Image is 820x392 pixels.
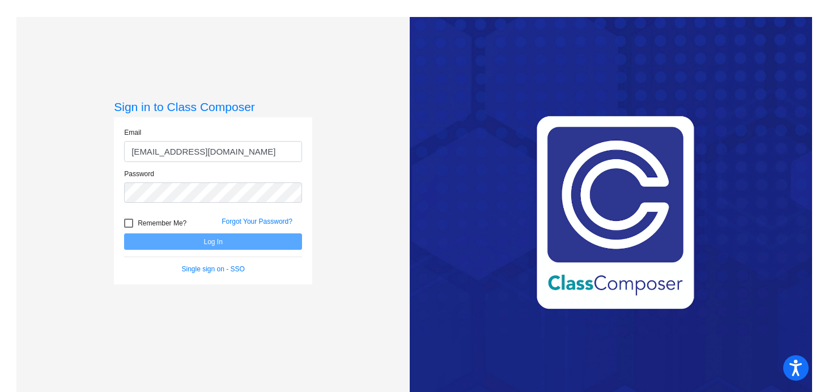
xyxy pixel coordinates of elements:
[124,233,302,250] button: Log In
[114,100,312,114] h3: Sign in to Class Composer
[138,216,186,230] span: Remember Me?
[124,169,154,179] label: Password
[222,218,292,225] a: Forgot Your Password?
[124,127,141,138] label: Email
[182,265,245,273] a: Single sign on - SSO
